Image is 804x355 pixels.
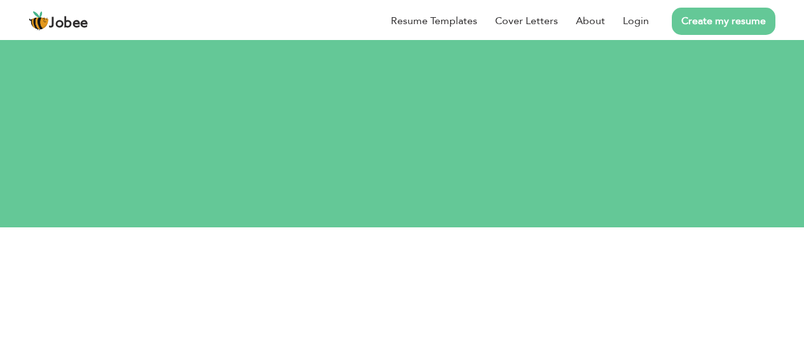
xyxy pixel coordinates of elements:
a: Create my resume [672,8,775,35]
a: Jobee [29,11,88,31]
a: Cover Letters [495,13,558,29]
a: Login [623,13,649,29]
img: jobee.io [29,11,49,31]
a: About [576,13,605,29]
span: Jobee [49,17,88,30]
a: Resume Templates [391,13,477,29]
